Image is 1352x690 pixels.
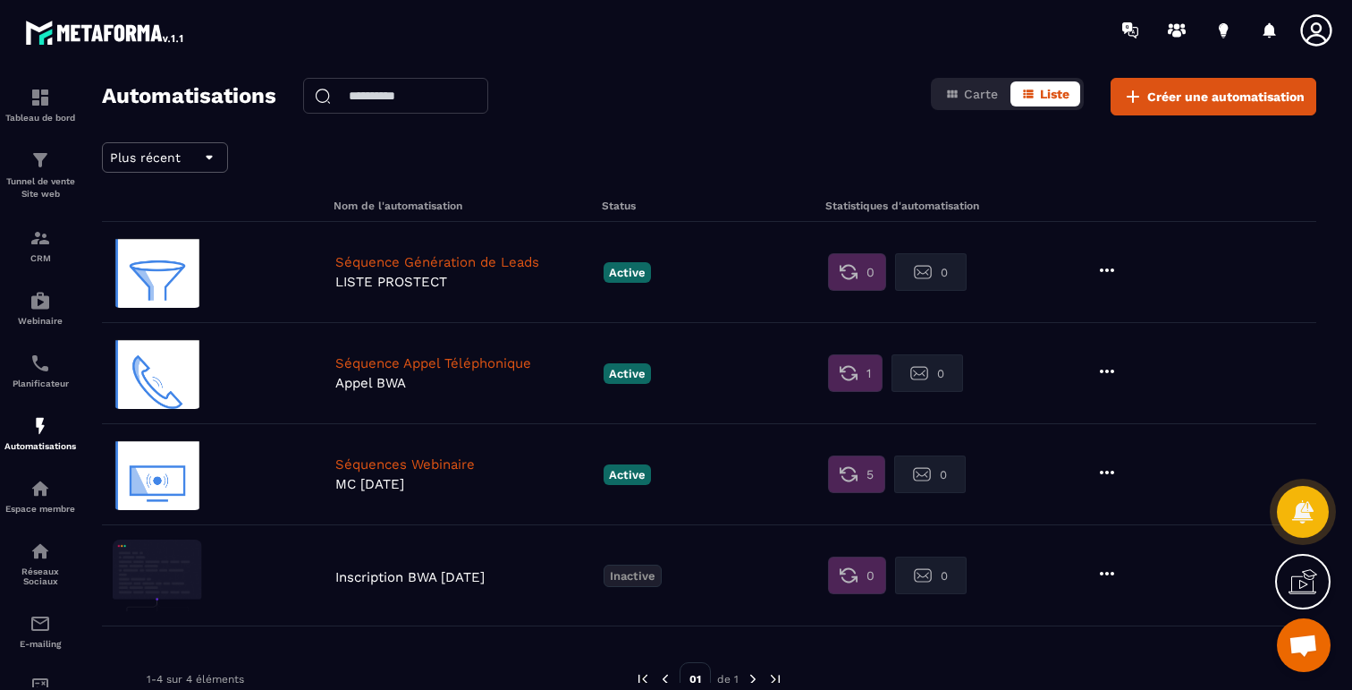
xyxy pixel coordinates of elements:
[4,277,76,339] a: automationsautomationsWebinaire
[113,337,202,409] img: automation-background
[934,81,1009,106] button: Carte
[335,456,595,473] p: Séquences Webinaire
[4,504,76,514] p: Espace membre
[767,671,783,687] img: next
[1111,78,1316,115] button: Créer une automatisation
[4,379,76,388] p: Planificateur
[910,364,928,382] img: second stat
[1277,618,1331,672] div: Ouvrir le chat
[335,569,595,585] p: Inscription BWA [DATE]
[4,464,76,527] a: automationsautomationsEspace membre
[940,468,947,481] span: 0
[1010,81,1080,106] button: Liste
[964,87,998,101] span: Carte
[828,456,885,493] button: 5
[4,113,76,123] p: Tableau de bord
[30,87,51,108] img: formation
[913,465,931,483] img: second stat
[657,671,673,687] img: prev
[335,254,595,270] p: Séquence Génération de Leads
[840,263,858,281] img: first stat
[895,253,967,291] button: 0
[914,566,932,584] img: second stat
[825,200,1044,212] h6: Statistiques d'automatisation
[335,476,595,492] p: MC [DATE]
[604,565,662,587] p: Inactive
[937,367,944,380] span: 0
[840,364,858,382] img: first stat
[941,569,948,583] span: 0
[335,355,595,371] p: Séquence Appel Téléphonique
[4,136,76,214] a: formationformationTunnel de vente Site web
[914,263,932,281] img: second stat
[866,263,875,281] span: 0
[113,540,202,611] img: automation-background
[4,253,76,263] p: CRM
[866,364,871,382] span: 1
[717,672,739,686] p: de 1
[4,600,76,662] a: emailemailE-mailing
[4,566,76,586] p: Réseaux Sociaux
[4,639,76,649] p: E-mailing
[941,266,948,279] span: 0
[113,236,202,308] img: automation-background
[602,200,821,212] h6: Status
[635,671,651,687] img: prev
[334,200,597,212] h6: Nom de l'automatisation
[30,227,51,249] img: formation
[113,439,202,510] img: automation-background
[4,402,76,464] a: automationsautomationsAutomatisations
[828,253,886,291] button: 0
[866,566,875,584] span: 0
[4,527,76,600] a: social-networksocial-networkRéseaux Sociaux
[895,557,967,594] button: 0
[604,262,651,283] p: Active
[840,465,858,483] img: first stat
[4,175,76,200] p: Tunnel de vente Site web
[4,316,76,326] p: Webinaire
[30,149,51,171] img: formation
[335,274,595,290] p: LISTE PROSTECT
[30,613,51,635] img: email
[4,214,76,277] a: formationformationCRM
[110,150,181,165] span: Plus récent
[1040,87,1069,101] span: Liste
[335,375,595,391] p: Appel BWA
[866,465,874,483] span: 5
[604,363,651,384] p: Active
[30,478,51,499] img: automations
[828,354,883,392] button: 1
[4,73,76,136] a: formationformationTableau de bord
[745,671,761,687] img: next
[604,464,651,485] p: Active
[30,353,51,374] img: scheduler
[102,78,276,115] h2: Automatisations
[4,339,76,402] a: schedulerschedulerPlanificateur
[30,541,51,562] img: social-network
[891,354,963,392] button: 0
[1147,88,1305,106] span: Créer une automatisation
[840,566,858,584] img: first stat
[4,441,76,451] p: Automatisations
[894,456,966,493] button: 0
[147,673,244,686] p: 1-4 sur 4 éléments
[30,290,51,311] img: automations
[828,557,886,594] button: 0
[25,16,186,48] img: logo
[30,415,51,437] img: automations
